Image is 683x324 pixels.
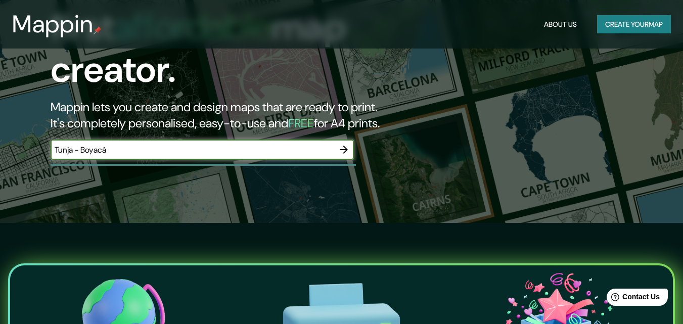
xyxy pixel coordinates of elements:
[593,285,672,313] iframe: Help widget launcher
[597,15,671,34] button: Create yourmap
[12,10,94,38] h3: Mappin
[540,15,581,34] button: About Us
[51,99,392,131] h2: Mappin lets you create and design maps that are ready to print. It's completely personalised, eas...
[51,144,334,156] input: Choose your favourite place
[288,115,314,131] h5: FREE
[94,26,102,34] img: mappin-pin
